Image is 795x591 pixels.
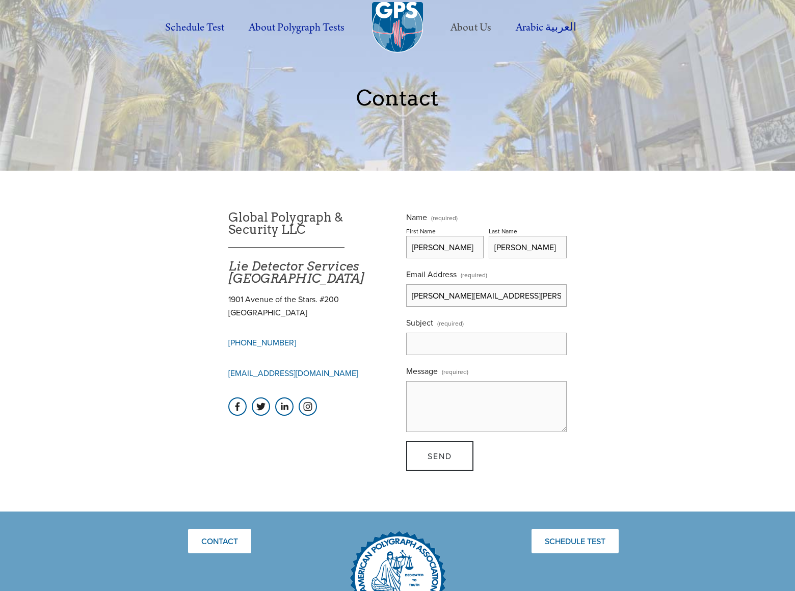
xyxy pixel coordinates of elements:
[437,316,464,331] span: (required)
[406,211,427,223] span: Name
[188,529,251,553] a: Contact
[228,211,389,285] h1: Global Polygraph & Security LLC ___________________
[461,267,487,282] span: (required)
[406,441,473,471] button: SendSend
[237,14,356,42] label: About Polygraph Tests
[154,14,235,42] a: Schedule Test
[428,450,452,462] span: Send
[252,397,270,416] a: GPS
[275,397,294,416] a: Oded Gelfer
[532,529,619,553] a: Schedule Test
[299,397,317,416] a: Instagram
[442,364,468,379] span: (required)
[228,259,364,286] em: Lie Detector Services [GEOGRAPHIC_DATA]
[372,2,423,53] img: Global Polygraph & Security
[431,215,458,221] span: (required)
[140,86,655,110] p: Contact
[228,367,358,379] a: [EMAIL_ADDRESS][DOMAIN_NAME]
[406,317,433,328] span: Subject
[439,14,502,42] label: About Us
[228,293,389,319] p: 1901 Avenue of the Stars. #200 [GEOGRAPHIC_DATA]
[228,397,247,416] a: Iosac Cholgain
[406,268,457,280] span: Email Address
[505,14,588,42] label: Arabic العربية
[228,337,296,348] a: [PHONE_NUMBER]
[406,227,436,235] div: First Name
[489,227,517,235] div: Last Name
[406,365,438,377] span: Message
